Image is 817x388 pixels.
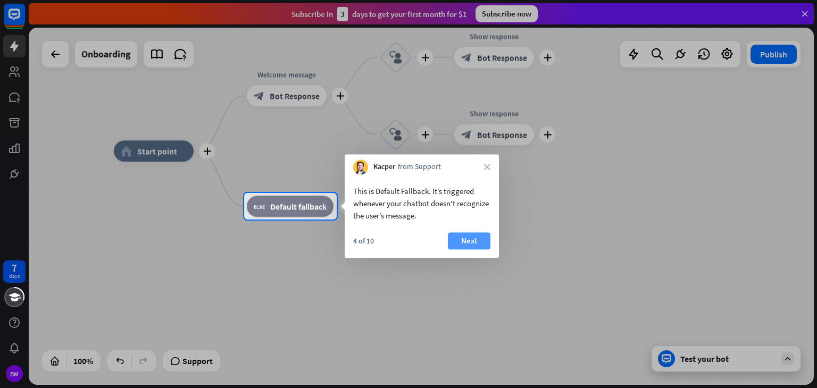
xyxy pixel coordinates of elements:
[254,201,265,212] i: block_fallback
[448,232,490,249] button: Next
[9,4,40,36] button: Open LiveChat chat widget
[353,236,374,246] div: 4 of 10
[353,185,490,222] div: This is Default Fallback. It’s triggered whenever your chatbot doesn't recognize the user’s message.
[398,162,441,173] span: from Support
[270,201,327,212] span: Default fallback
[373,162,395,173] span: Kacper
[484,164,490,170] i: close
